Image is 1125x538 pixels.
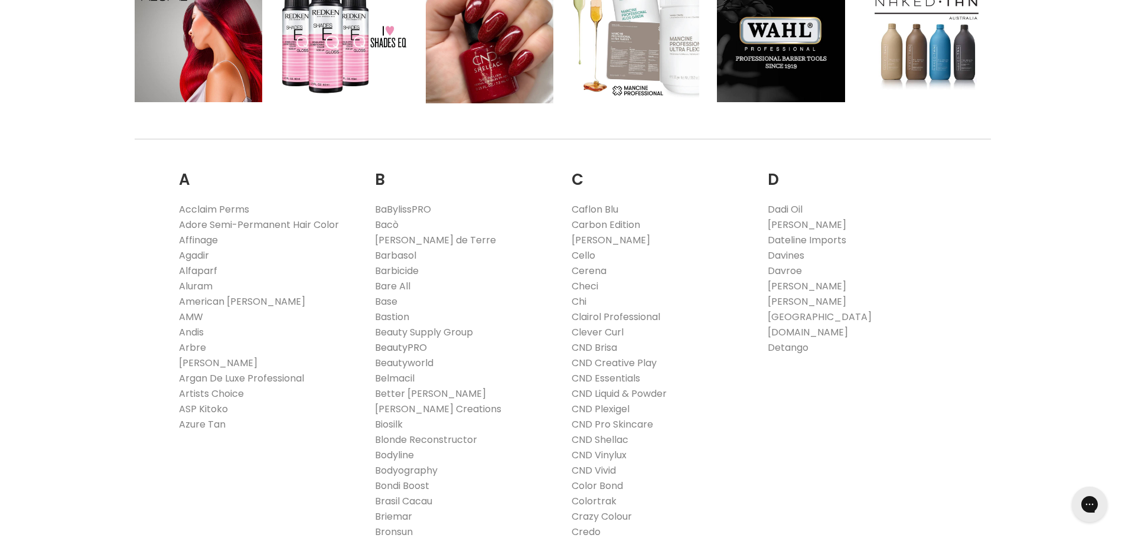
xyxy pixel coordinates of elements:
a: American [PERSON_NAME] [179,295,305,308]
iframe: Gorgias live chat messenger [1066,482,1113,526]
a: Beautyworld [375,356,433,370]
h2: B [375,152,554,192]
a: CND Pro Skincare [572,418,653,431]
a: Alfaparf [179,264,217,278]
a: Dadi Oil [768,203,803,216]
a: Base [375,295,397,308]
a: Carbon Edition [572,218,640,231]
a: ASP Kitoko [179,402,228,416]
a: Bastion [375,310,409,324]
a: Clever Curl [572,325,624,339]
a: Barbasol [375,249,416,262]
a: Blonde Reconstructor [375,433,477,446]
a: CND Plexigel [572,402,630,416]
a: Dateline Imports [768,233,846,247]
a: Argan De Luxe Professional [179,371,304,385]
a: CND Creative Play [572,356,657,370]
a: CND Vivid [572,464,616,477]
a: Better [PERSON_NAME] [375,387,486,400]
h2: D [768,152,947,192]
a: Bodyline [375,448,414,462]
a: Cello [572,249,595,262]
a: Affinage [179,233,218,247]
h2: C [572,152,751,192]
a: Adore Semi-Permanent Hair Color [179,218,339,231]
a: [DOMAIN_NAME] [768,325,848,339]
a: [PERSON_NAME] [768,279,846,293]
a: CND Vinylux [572,448,627,462]
a: Cerena [572,264,606,278]
a: [PERSON_NAME] [572,233,650,247]
a: Andis [179,325,204,339]
a: Aluram [179,279,213,293]
a: [GEOGRAPHIC_DATA] [768,310,872,324]
a: Arbre [179,341,206,354]
a: Color Bond [572,479,623,493]
a: [PERSON_NAME] [179,356,257,370]
a: Davroe [768,264,802,278]
a: Bodyography [375,464,438,477]
a: Artists Choice [179,387,244,400]
a: [PERSON_NAME] [768,295,846,308]
a: Agadir [179,249,209,262]
a: Acclaim Perms [179,203,249,216]
a: Bacò [375,218,399,231]
a: Bondi Boost [375,479,429,493]
a: Beauty Supply Group [375,325,473,339]
a: CND Liquid & Powder [572,387,667,400]
a: CND Brisa [572,341,617,354]
a: Briemar [375,510,412,523]
h2: A [179,152,358,192]
a: Chi [572,295,586,308]
a: Caflon Blu [572,203,618,216]
a: Crazy Colour [572,510,632,523]
a: Clairol Professional [572,310,660,324]
a: CND Shellac [572,433,628,446]
a: Bare All [375,279,410,293]
a: [PERSON_NAME] Creations [375,402,501,416]
a: Colortrak [572,494,617,508]
a: AMW [179,310,203,324]
a: Brasil Cacau [375,494,432,508]
a: Barbicide [375,264,419,278]
a: Biosilk [375,418,403,431]
a: BeautyPRO [375,341,427,354]
a: Azure Tan [179,418,226,431]
a: BaBylissPRO [375,203,431,216]
a: CND Essentials [572,371,640,385]
a: Detango [768,341,808,354]
a: [PERSON_NAME] de Terre [375,233,496,247]
a: Checi [572,279,598,293]
a: [PERSON_NAME] [768,218,846,231]
a: Davines [768,249,804,262]
a: Belmacil [375,371,415,385]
